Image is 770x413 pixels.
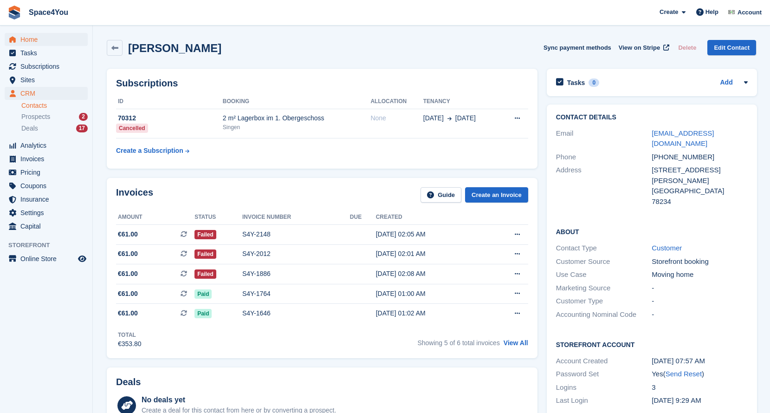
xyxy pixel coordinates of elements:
[5,166,88,179] a: menu
[5,46,88,59] a: menu
[20,193,76,206] span: Insurance
[116,187,153,203] h2: Invoices
[652,256,748,267] div: Storefront booking
[5,73,88,86] a: menu
[589,79,599,87] div: 0
[20,73,76,86] span: Sites
[118,249,138,259] span: €61.00
[5,139,88,152] a: menu
[421,187,461,203] a: Guide
[652,186,748,197] div: [GEOGRAPHIC_DATA]
[21,124,38,133] span: Deals
[20,166,76,179] span: Pricing
[5,206,88,219] a: menu
[465,187,528,203] a: Create an Invoice
[25,5,72,20] a: Space4You
[242,289,350,299] div: S4Y-1764
[350,210,376,225] th: Due
[116,78,528,89] h2: Subscriptions
[556,369,652,380] div: Password Set
[652,396,701,404] time: 2025-01-29 08:29:31 UTC
[79,113,88,121] div: 2
[194,210,242,225] th: Status
[652,129,714,148] a: [EMAIL_ADDRESS][DOMAIN_NAME]
[194,289,212,299] span: Paid
[5,193,88,206] a: menu
[652,382,748,393] div: 3
[738,8,762,17] span: Account
[118,339,142,349] div: €353.80
[242,269,350,279] div: S4Y-1886
[116,124,148,133] div: Cancelled
[194,249,216,259] span: Failed
[376,210,485,225] th: Created
[652,176,748,186] div: [PERSON_NAME]
[652,309,748,320] div: -
[142,394,336,406] div: No deals yet
[20,33,76,46] span: Home
[423,113,444,123] span: [DATE]
[652,197,748,207] div: 78234
[370,113,423,123] div: None
[556,165,652,207] div: Address
[417,339,499,347] span: Showing 5 of 6 total invoices
[619,43,660,52] span: View on Stripe
[556,114,748,121] h2: Contact Details
[5,60,88,73] a: menu
[20,87,76,100] span: CRM
[20,46,76,59] span: Tasks
[223,113,371,123] div: 2 m² Lagerbox im 1. Obergeschoss
[556,309,652,320] div: Accounting Nominal Code
[5,252,88,265] a: menu
[116,94,223,109] th: ID
[5,152,88,165] a: menu
[116,142,189,159] a: Create a Subscription
[663,370,704,378] span: ( )
[20,179,76,192] span: Coupons
[21,101,88,110] a: Contacts
[707,40,756,55] a: Edit Contact
[705,7,718,17] span: Help
[376,308,485,318] div: [DATE] 01:02 AM
[223,94,371,109] th: Booking
[8,241,92,250] span: Storefront
[194,309,212,318] span: Paid
[556,227,748,236] h2: About
[118,331,142,339] div: Total
[194,230,216,239] span: Failed
[20,252,76,265] span: Online Store
[455,113,476,123] span: [DATE]
[370,94,423,109] th: Allocation
[21,124,88,133] a: Deals 17
[223,123,371,131] div: Singen
[5,33,88,46] a: menu
[556,395,652,406] div: Last Login
[376,249,485,259] div: [DATE] 02:01 AM
[615,40,671,55] a: View on Stripe
[5,87,88,100] a: menu
[666,370,702,378] a: Send Reset
[20,60,76,73] span: Subscriptions
[720,78,733,88] a: Add
[194,269,216,279] span: Failed
[242,210,350,225] th: Invoice number
[556,256,652,267] div: Customer Source
[116,146,183,156] div: Create a Subscription
[242,308,350,318] div: S4Y-1646
[118,229,138,239] span: €61.00
[727,7,736,17] img: Finn-Kristof Kausch
[556,243,652,254] div: Contact Type
[652,296,748,307] div: -
[20,220,76,233] span: Capital
[20,139,76,152] span: Analytics
[652,283,748,294] div: -
[544,40,611,55] button: Sync payment methods
[21,112,88,122] a: Prospects 2
[652,269,748,280] div: Moving home
[242,229,350,239] div: S4Y-2148
[118,269,138,279] span: €61.00
[556,128,652,149] div: Email
[376,269,485,279] div: [DATE] 02:08 AM
[556,296,652,307] div: Customer Type
[20,152,76,165] span: Invoices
